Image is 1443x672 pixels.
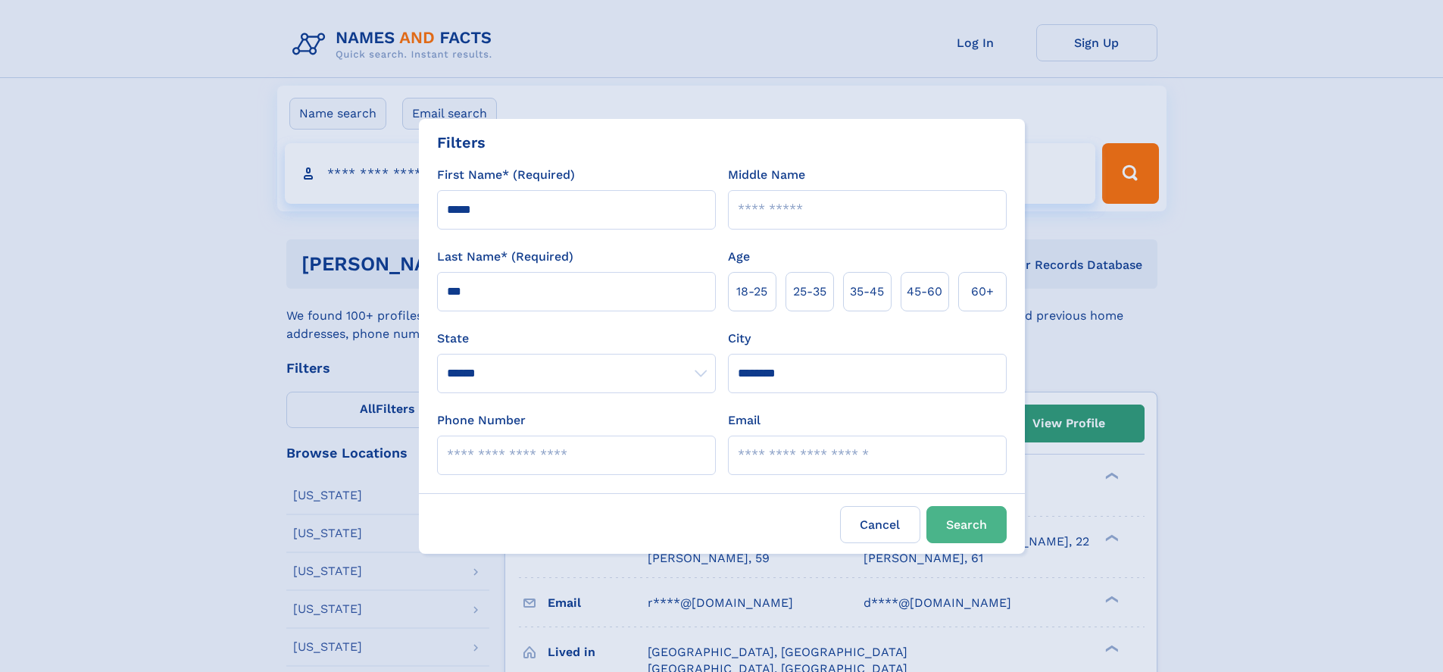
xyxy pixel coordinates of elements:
[437,248,573,266] label: Last Name* (Required)
[907,283,942,301] span: 45‑60
[728,411,761,430] label: Email
[437,330,716,348] label: State
[728,248,750,266] label: Age
[728,330,751,348] label: City
[437,411,526,430] label: Phone Number
[840,506,920,543] label: Cancel
[728,166,805,184] label: Middle Name
[926,506,1007,543] button: Search
[971,283,994,301] span: 60+
[437,166,575,184] label: First Name* (Required)
[437,131,486,154] div: Filters
[736,283,767,301] span: 18‑25
[850,283,884,301] span: 35‑45
[793,283,826,301] span: 25‑35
